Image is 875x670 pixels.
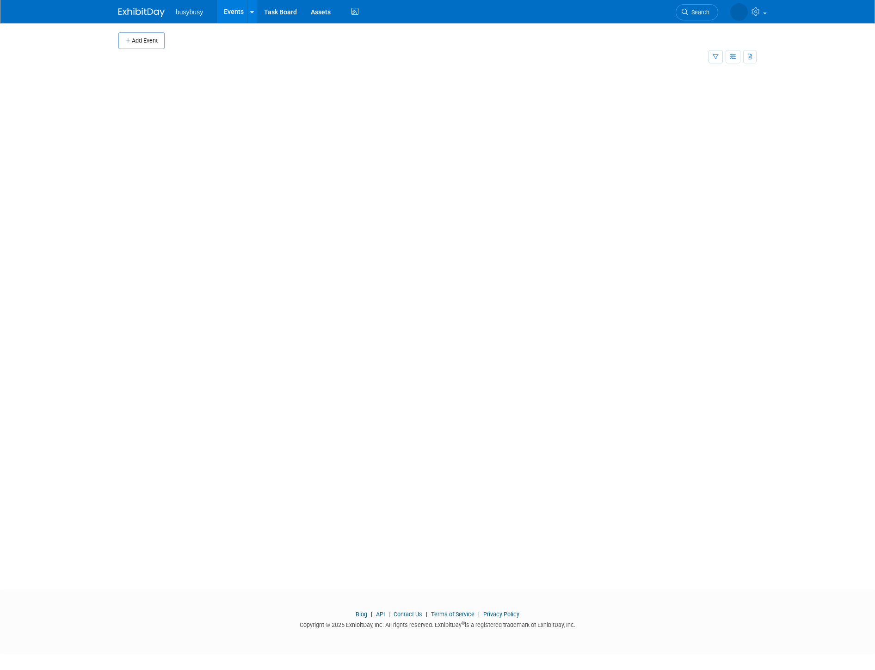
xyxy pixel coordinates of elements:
[483,611,519,618] a: Privacy Policy
[462,620,465,626] sup: ®
[394,611,422,618] a: Contact Us
[730,3,748,21] img: Braden Gillespie
[369,611,375,618] span: |
[118,32,165,49] button: Add Event
[176,8,203,16] span: busybusy
[356,611,367,618] a: Blog
[688,9,709,16] span: Search
[476,611,482,618] span: |
[376,611,385,618] a: API
[386,611,392,618] span: |
[676,4,718,20] a: Search
[118,8,165,17] img: ExhibitDay
[424,611,430,618] span: |
[431,611,474,618] a: Terms of Service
